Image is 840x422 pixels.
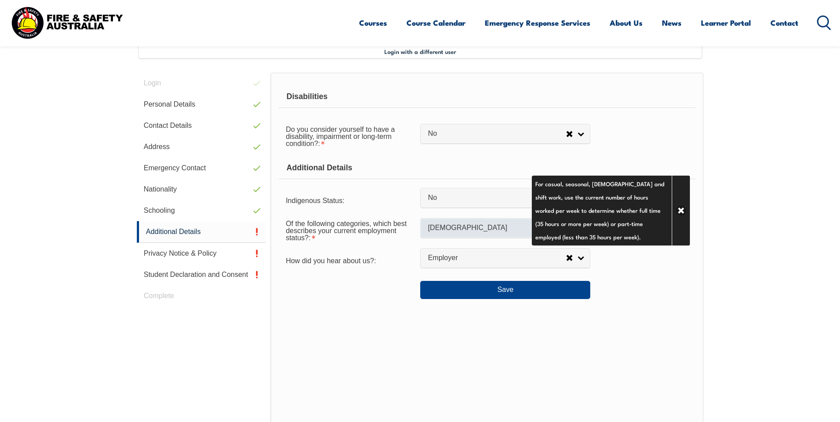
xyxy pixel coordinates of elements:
span: No [428,193,566,203]
a: Personal Details [137,94,266,115]
a: Nationality [137,179,266,200]
span: Do you consider yourself to have a disability, impairment or long-term condition?: [286,126,395,147]
a: Additional Details [137,221,266,243]
a: Contact [770,11,798,35]
a: Emergency Contact [137,157,266,179]
span: [DEMOGRAPHIC_DATA] [428,223,566,233]
a: Emergency Response Services [485,11,590,35]
a: Address [137,136,266,157]
span: Indigenous Status: [286,197,345,204]
a: Student Declaration and Consent [137,264,266,285]
a: Learner Portal [701,11,751,35]
span: Employer [428,253,566,263]
a: Contact Details [137,115,266,136]
span: Login with a different user [384,48,456,55]
span: How did you hear about us?: [286,257,376,265]
div: Additional Details [279,157,695,179]
a: Close [672,176,690,246]
span: Of the following categories, which best describes your current employment status?: [286,220,406,242]
a: Info [590,223,603,236]
span: No [428,129,566,138]
a: Course Calendar [406,11,465,35]
div: Of the following categories, which best describes your current employment status? is required. [279,214,420,246]
a: News [662,11,681,35]
a: Courses [359,11,387,35]
a: Schooling [137,200,266,221]
button: Save [420,281,590,299]
a: About Us [610,11,643,35]
a: Privacy Notice & Policy [137,243,266,264]
div: Disabilities [279,86,695,108]
div: Do you consider yourself to have a disability, impairment or long-term condition? is required. [279,120,420,152]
